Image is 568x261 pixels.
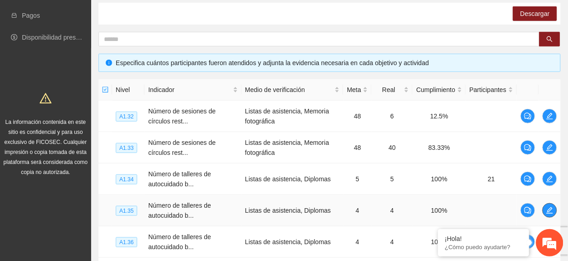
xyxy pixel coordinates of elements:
button: comment [521,172,535,186]
span: warning [40,92,52,104]
span: Participantes [470,85,506,95]
th: Cumplimiento [413,79,466,101]
td: Listas de asistencia, Memoria fotográfica [242,132,344,164]
span: Número de sesiones de círculos rest... [148,139,216,156]
span: A1.32 [116,112,137,122]
a: Disponibilidad presupuestal [22,34,100,41]
span: Número de talleres de autocuidado b... [148,202,211,219]
button: comment [521,203,535,218]
td: 4 [343,226,372,258]
div: Minimizar ventana de chat en vivo [150,5,171,26]
td: Listas de asistencia, Diplomas [242,226,344,258]
span: Descargar [520,9,550,19]
td: 48 [343,132,372,164]
span: edit [543,175,557,183]
td: 40 [372,132,413,164]
div: ¡Hola! [445,235,522,242]
td: 4 [372,195,413,226]
button: edit [542,109,557,123]
th: Participantes [466,79,517,101]
button: edit [542,203,557,218]
span: Cumplimiento [416,85,455,95]
th: Real [372,79,413,101]
span: Indicador [148,85,231,95]
span: edit [543,144,557,151]
th: Nivel [112,79,145,101]
td: 48 [343,101,372,132]
button: edit [542,172,557,186]
td: Listas de asistencia, Diplomas [242,195,344,226]
td: 100% [413,164,466,195]
p: ¿Cómo puedo ayudarte? [445,244,522,251]
td: 4 [343,195,372,226]
th: Indicador [145,79,241,101]
button: comment [521,140,535,155]
td: 83.33% [413,132,466,164]
span: A1.34 [116,174,137,184]
textarea: Escriba su mensaje y pulse “Intro” [5,169,174,200]
td: Listas de asistencia, Memoria fotográfica [242,101,344,132]
span: check-square [102,87,108,93]
button: comment [521,109,535,123]
div: Chatee con nosotros ahora [47,46,153,58]
td: Listas de asistencia, Diplomas [242,164,344,195]
span: Número de talleres de autocuidado b... [148,170,211,188]
a: Pagos [22,12,40,19]
button: Descargar [513,6,557,21]
td: 5 [343,164,372,195]
td: 12.5% [413,101,466,132]
span: A1.35 [116,206,137,216]
td: 100% [413,226,466,258]
span: Número de sesiones de círculos rest... [148,107,216,125]
span: A1.36 [116,237,137,247]
th: Medio de verificación [242,79,344,101]
span: Estamos en línea. [53,82,126,174]
span: La información contenida en este sitio es confidencial y para uso exclusivo de FICOSEC. Cualquier... [4,119,88,175]
td: 4 [372,226,413,258]
div: Especifica cuántos participantes fueron atendidos y adjunta la evidencia necesaria en cada objeti... [116,58,553,68]
td: 6 [372,101,413,132]
span: Meta [347,85,361,95]
button: search [539,32,560,46]
td: 5 [372,164,413,195]
span: search [547,36,553,43]
span: info-circle [106,60,112,66]
span: Número de talleres de autocuidado b... [148,233,211,251]
span: edit [543,113,557,120]
th: Meta [343,79,372,101]
span: edit [543,207,557,214]
span: Real [375,85,402,95]
td: 100% [413,195,466,226]
span: Medio de verificación [245,85,333,95]
span: A1.33 [116,143,137,153]
td: 21 [466,164,517,195]
button: edit [542,140,557,155]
